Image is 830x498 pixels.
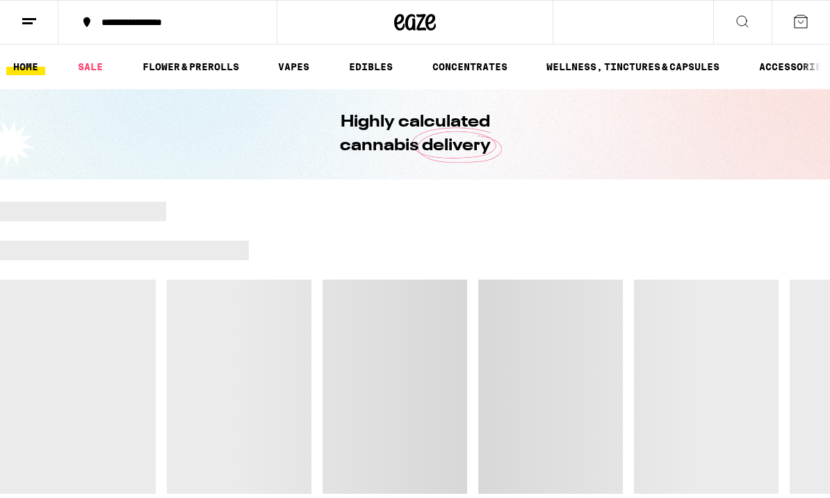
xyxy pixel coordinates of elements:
[6,58,45,75] a: HOME
[71,58,110,75] a: SALE
[271,58,316,75] a: VAPES
[425,58,514,75] a: CONCENTRATES
[136,58,246,75] a: FLOWER & PREROLLS
[300,111,530,158] h1: Highly calculated cannabis delivery
[342,58,400,75] a: EDIBLES
[539,58,726,75] a: WELLNESS, TINCTURES & CAPSULES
